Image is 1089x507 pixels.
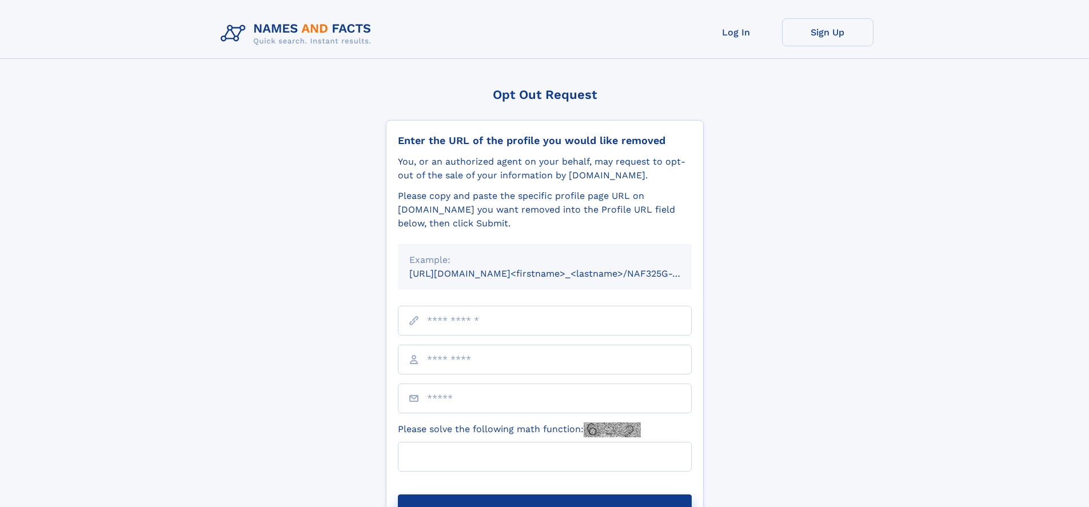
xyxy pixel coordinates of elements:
[409,268,713,279] small: [URL][DOMAIN_NAME]<firstname>_<lastname>/NAF325G-xxxxxxxx
[782,18,873,46] a: Sign Up
[398,189,692,230] div: Please copy and paste the specific profile page URL on [DOMAIN_NAME] you want removed into the Pr...
[691,18,782,46] a: Log In
[216,18,381,49] img: Logo Names and Facts
[386,87,704,102] div: Opt Out Request
[409,253,680,267] div: Example:
[398,134,692,147] div: Enter the URL of the profile you would like removed
[398,422,641,437] label: Please solve the following math function:
[398,155,692,182] div: You, or an authorized agent on your behalf, may request to opt-out of the sale of your informatio...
